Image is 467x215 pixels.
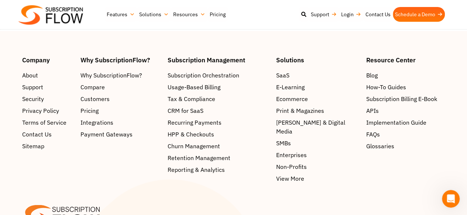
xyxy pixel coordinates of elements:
[80,130,160,139] a: Payment Gateways
[168,94,268,103] a: Tax & Compliance
[276,174,359,183] a: View More
[363,7,393,22] a: Contact Us
[276,174,304,183] span: View More
[80,71,142,80] span: Why SubscriptionFlow?
[366,142,445,150] a: Glossaries
[168,153,268,162] a: Retention Management
[104,7,137,22] a: Features
[80,118,113,127] span: Integrations
[366,94,445,103] a: Subscription Billing E-Book
[168,83,268,91] a: Usage-Based Billing
[276,139,359,148] a: SMBs
[22,106,59,115] span: Privacy Policy
[168,165,225,174] span: Reporting & Analytics
[276,162,359,171] a: Non-Profits
[276,57,359,63] h4: Solutions
[366,57,445,63] h4: Resource Center
[366,83,406,91] span: How-To Guides
[276,94,359,103] a: Ecommerce
[366,83,445,91] a: How-To Guides
[80,130,133,139] span: Payment Gateways
[22,130,52,139] span: Contact Us
[22,118,66,127] span: Terms of Service
[366,118,445,127] a: Implementation Guide
[168,83,220,91] span: Usage-Based Billing
[276,139,291,148] span: SMBs
[22,71,73,80] a: About
[168,71,268,80] a: Subscription Orchestration
[22,142,73,150] a: Sitemap
[366,142,394,150] span: Glossaries
[366,106,445,115] a: APIs
[366,130,380,139] span: FAQs
[366,106,379,115] span: APIs
[168,118,222,127] span: Recurring Payments
[276,162,306,171] span: Non-Profits
[442,190,460,208] iframe: Intercom live chat
[276,150,306,159] span: Enterprises
[18,5,83,25] img: Subscriptionflow
[168,106,268,115] a: CRM for SaaS
[168,153,230,162] span: Retention Management
[168,57,268,63] h4: Subscription Management
[276,71,359,80] a: SaaS
[22,130,73,139] a: Contact Us
[22,142,44,150] span: Sitemap
[168,71,239,80] span: Subscription Orchestration
[22,71,38,80] span: About
[171,7,207,22] a: Resources
[168,94,215,103] span: Tax & Compliance
[22,94,73,103] a: Security
[276,118,359,136] a: [PERSON_NAME] & Digital Media
[80,106,160,115] a: Pricing
[366,118,426,127] span: Implementation Guide
[80,94,110,103] span: Customers
[168,142,220,150] span: Churn Management
[168,130,214,139] span: HPP & Checkouts
[276,94,308,103] span: Ecommerce
[168,118,268,127] a: Recurring Payments
[366,130,445,139] a: FAQs
[168,142,268,150] a: Churn Management
[168,106,203,115] span: CRM for SaaS
[168,165,268,174] a: Reporting & Analytics
[276,150,359,159] a: Enterprises
[22,118,73,127] a: Terms of Service
[137,7,171,22] a: Solutions
[80,71,160,80] a: Why SubscriptionFlow?
[22,57,73,63] h4: Company
[22,94,44,103] span: Security
[80,106,99,115] span: Pricing
[80,118,160,127] a: Integrations
[366,71,378,80] span: Blog
[80,83,105,91] span: Compare
[366,71,445,80] a: Blog
[22,106,73,115] a: Privacy Policy
[276,71,289,80] span: SaaS
[276,83,359,91] a: E-Learning
[276,106,359,115] a: Print & Magazines
[366,94,437,103] span: Subscription Billing E-Book
[276,83,304,91] span: E-Learning
[276,106,324,115] span: Print & Magazines
[309,7,339,22] a: Support
[22,83,43,91] span: Support
[168,130,268,139] a: HPP & Checkouts
[207,7,228,22] a: Pricing
[22,83,73,91] a: Support
[393,7,445,22] a: Schedule a Demo
[80,94,160,103] a: Customers
[339,7,363,22] a: Login
[80,57,160,63] h4: Why SubscriptionFlow?
[80,83,160,91] a: Compare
